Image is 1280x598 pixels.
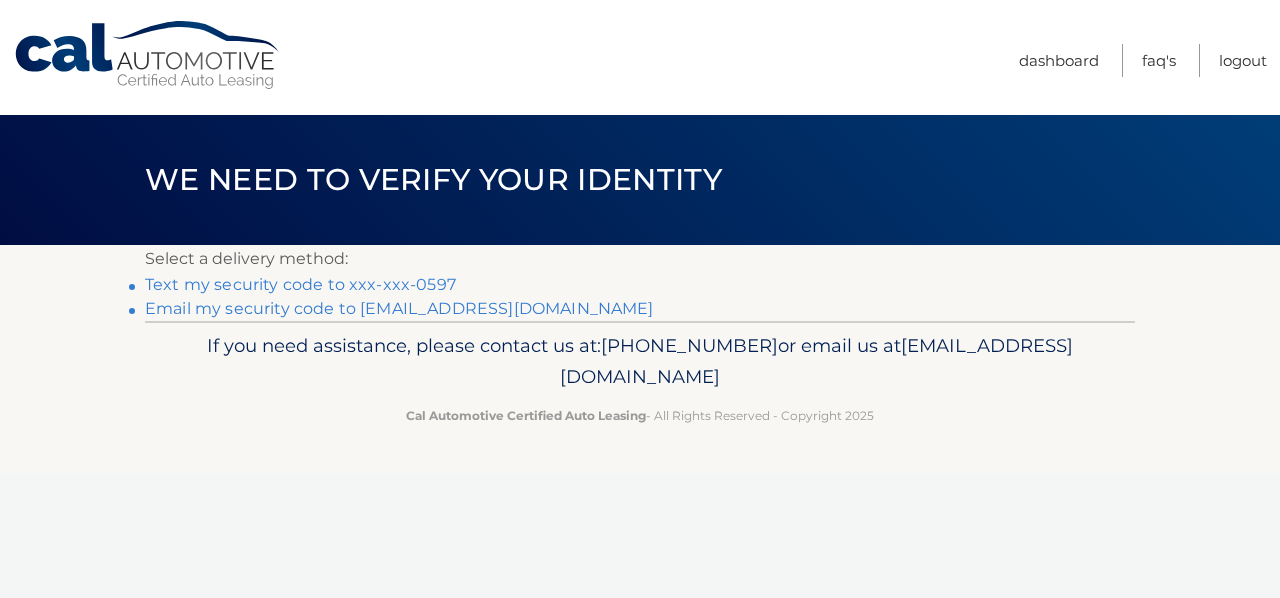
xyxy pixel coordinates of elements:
a: Cal Automotive [13,20,283,91]
strong: Cal Automotive Certified Auto Leasing [406,408,646,423]
span: We need to verify your identity [145,161,722,198]
span: [PHONE_NUMBER] [601,334,778,357]
p: - All Rights Reserved - Copyright 2025 [158,405,1122,426]
a: Text my security code to xxx-xxx-0597 [145,275,456,294]
a: Dashboard [1019,44,1099,77]
a: Email my security code to [EMAIL_ADDRESS][DOMAIN_NAME] [145,299,654,318]
a: Logout [1219,44,1267,77]
p: If you need assistance, please contact us at: or email us at [158,330,1122,394]
a: FAQ's [1142,44,1176,77]
p: Select a delivery method: [145,245,1135,273]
